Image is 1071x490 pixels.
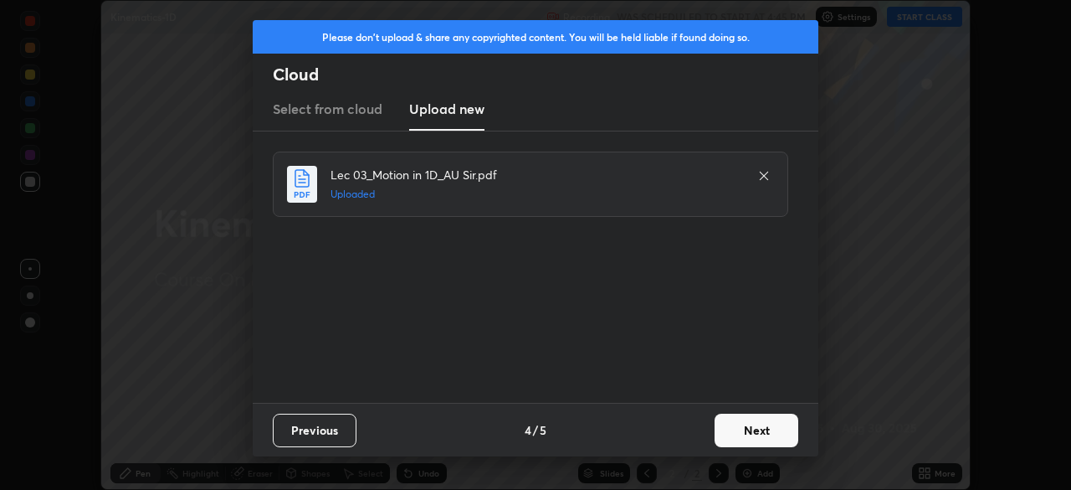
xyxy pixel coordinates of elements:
[533,421,538,439] h4: /
[331,187,740,202] h5: Uploaded
[273,414,356,447] button: Previous
[540,421,546,439] h4: 5
[331,166,740,183] h4: Lec 03_Motion in 1D_AU Sir.pdf
[253,20,818,54] div: Please don't upload & share any copyrighted content. You will be held liable if found doing so.
[525,421,531,439] h4: 4
[273,64,818,85] h2: Cloud
[409,99,484,119] h3: Upload new
[715,414,798,447] button: Next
